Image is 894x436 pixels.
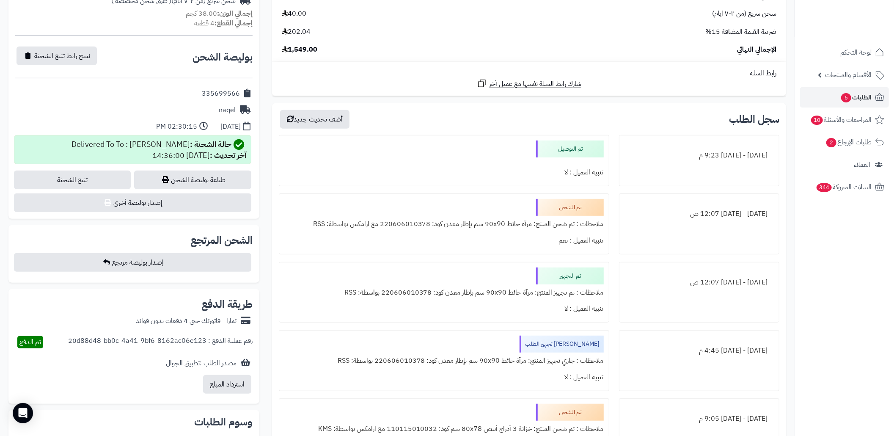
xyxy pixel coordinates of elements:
div: [DATE] - [DATE] 9:23 م [624,147,774,164]
h2: وسوم الطلبات [15,417,253,427]
div: 02:30:15 PM [156,122,197,132]
div: [DATE] - [DATE] 12:07 ص [624,206,774,222]
span: 40.00 [282,9,306,19]
div: [PERSON_NAME] تجهيز الطلب [520,336,604,353]
span: لوحة التحكم [840,47,872,58]
span: الأقسام والمنتجات [825,69,872,81]
button: إصدار بوليصة أخرى [14,193,251,212]
div: تم الشحن [536,199,604,216]
span: 344 [817,183,832,192]
div: تم الشحن [536,404,604,421]
div: Open Intercom Messenger [13,403,33,423]
span: السلات المتروكة [816,181,872,193]
button: إصدار بوليصة مرتجع [14,253,251,272]
span: الإجمالي النهائي [737,45,776,55]
strong: إجمالي الوزن: [217,8,253,19]
div: [DATE] - [DATE] 9:05 م [624,411,774,427]
div: ملاحظات : تم تجهيز المنتج: مرآة حائط 90x90 سم بإطار معدن كود: 220606010378 بواسطة: RSS [284,284,604,301]
span: ضريبة القيمة المضافة 15% [705,27,776,37]
a: تتبع الشحنة [14,171,131,189]
a: السلات المتروكة344 [800,177,889,197]
a: لوحة التحكم [800,42,889,63]
div: [DATE] - [DATE] 4:45 م [624,342,774,359]
strong: إجمالي القطع: [215,18,253,28]
span: شارك رابط السلة نفسها مع عميل آخر [489,79,581,89]
div: [DATE] [220,122,241,132]
span: 202.04 [282,27,311,37]
span: الطلبات [840,91,872,103]
div: Delivered To To : [PERSON_NAME] [DATE] 14:36:00 [72,139,247,161]
span: طلبات الإرجاع [825,136,872,148]
button: استرداد المبلغ [203,375,251,394]
div: 335699566 [202,89,240,99]
div: تنبيه العميل : نعم [284,232,604,249]
span: تم الدفع [19,337,41,347]
div: رابط السلة [275,69,783,78]
h2: طريقة الدفع [201,299,253,309]
div: تم التوصيل [536,141,604,157]
span: 1,549.00 [282,45,317,55]
span: 2 [826,138,836,147]
button: نسخ رابط تتبع الشحنة [17,47,97,65]
a: الطلبات6 [800,87,889,108]
div: ملاحظات : جاري تجهيز المنتج: مرآة حائط 90x90 سم بإطار معدن كود: 220606010378 بواسطة: RSS [284,353,604,369]
div: تنبيه العميل : لا [284,369,604,386]
h3: سجل الطلب [729,114,779,124]
small: 4 قطعة [194,18,253,28]
a: المراجعات والأسئلة10 [800,110,889,130]
a: العملاء [800,155,889,175]
span: 6 [841,93,851,102]
span: شحن سريع (من ٢-٧ ايام) [712,9,776,19]
div: تمارا - فاتورتك حتى 4 دفعات بدون فوائد [136,316,237,326]
h2: الشحن المرتجع [190,235,253,246]
span: نسخ رابط تتبع الشحنة [34,51,90,61]
span: 10 [811,116,823,125]
div: ملاحظات : تم شحن المنتج: مرآة حائط 90x90 سم بإطار معدن كود: 220606010378 مع ارامكس بواسطة: RSS [284,216,604,232]
h2: بوليصة الشحن [193,52,253,62]
div: [DATE] - [DATE] 12:07 ص [624,274,774,291]
small: 38.00 كجم [186,8,253,19]
span: العملاء [854,159,870,171]
div: تم التجهيز [536,268,604,284]
div: رقم عملية الدفع : 20d88d48-bb0c-4a41-9bf6-8162ac06e123 [68,336,253,348]
div: مصدر الطلب :تطبيق الجوال [166,359,237,368]
div: naqel [219,105,236,115]
a: طلبات الإرجاع2 [800,132,889,152]
strong: آخر تحديث : [210,149,247,161]
div: تنبيه العميل : لا [284,164,604,181]
span: المراجعات والأسئلة [810,114,872,126]
div: تنبيه العميل : لا [284,301,604,317]
a: شارك رابط السلة نفسها مع عميل آخر [477,78,581,89]
button: أضف تحديث جديد [280,110,349,129]
strong: حالة الشحنة : [190,138,231,150]
a: طباعة بوليصة الشحن [134,171,251,189]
